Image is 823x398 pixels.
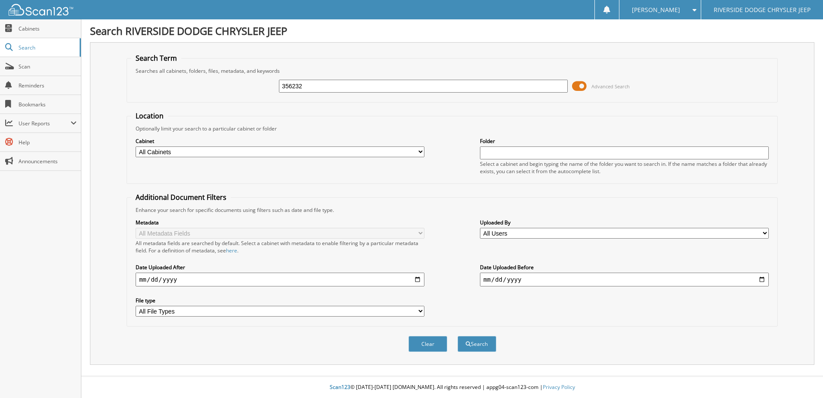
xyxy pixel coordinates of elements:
label: Date Uploaded Before [480,264,769,271]
img: scan123-logo-white.svg [9,4,73,16]
a: Privacy Policy [543,383,575,391]
label: Metadata [136,219,424,226]
iframe: Chat Widget [780,357,823,398]
div: Select a cabinet and begin typing the name of the folder you want to search in. If the name match... [480,160,769,175]
span: RIVERSIDE DODGE CHRYSLER JEEP [714,7,811,12]
label: Folder [480,137,769,145]
span: User Reports [19,120,71,127]
span: Scan123 [330,383,350,391]
span: Announcements [19,158,77,165]
span: Reminders [19,82,77,89]
button: Clear [408,336,447,352]
legend: Search Term [131,53,181,63]
h1: Search RIVERSIDE DODGE CHRYSLER JEEP [90,24,814,38]
span: Scan [19,63,77,70]
span: Advanced Search [591,83,630,90]
input: start [136,273,424,286]
a: here [226,247,237,254]
div: © [DATE]-[DATE] [DOMAIN_NAME]. All rights reserved | appg04-scan123-com | [81,377,823,398]
span: Cabinets [19,25,77,32]
label: Uploaded By [480,219,769,226]
div: Optionally limit your search to a particular cabinet or folder [131,125,773,132]
button: Search [458,336,496,352]
span: [PERSON_NAME] [632,7,680,12]
label: Cabinet [136,137,424,145]
input: end [480,273,769,286]
label: File type [136,297,424,304]
label: Date Uploaded After [136,264,424,271]
legend: Additional Document Filters [131,193,231,202]
legend: Location [131,111,168,121]
div: Enhance your search for specific documents using filters such as date and file type. [131,206,773,214]
div: Searches all cabinets, folders, files, metadata, and keywords [131,67,773,75]
span: Search [19,44,75,51]
span: Bookmarks [19,101,77,108]
div: All metadata fields are searched by default. Select a cabinet with metadata to enable filtering b... [136,239,424,254]
span: Help [19,139,77,146]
